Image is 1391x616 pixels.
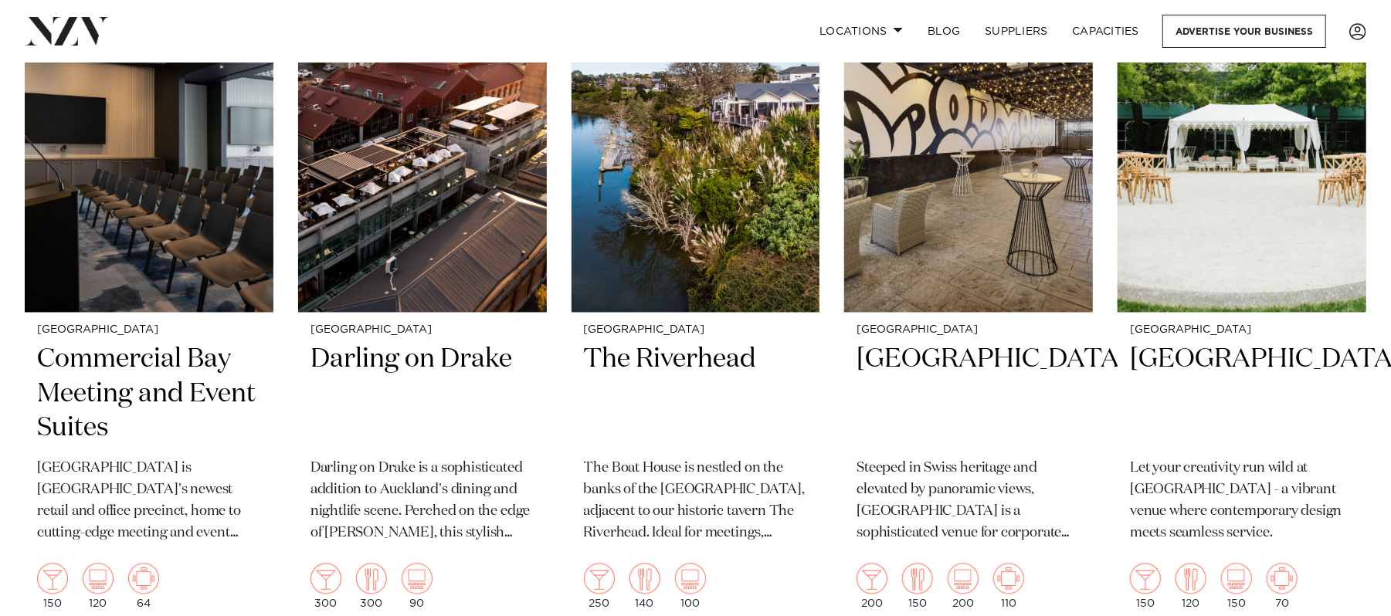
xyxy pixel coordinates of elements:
a: SUPPLIERS [972,15,1060,48]
div: 300 [310,564,341,610]
a: Advertise your business [1162,15,1326,48]
h2: [GEOGRAPHIC_DATA] [857,343,1081,447]
div: 120 [1176,564,1206,610]
div: 150 [1130,564,1161,610]
a: Locations [807,15,915,48]
img: dining.png [902,564,933,594]
img: theatre.png [948,564,979,594]
div: 300 [356,564,387,610]
img: dining.png [1176,564,1206,594]
img: cocktail.png [1130,564,1161,594]
h2: Commercial Bay Meeting and Event Suites [37,343,261,447]
h2: Darling on Drake [310,343,534,447]
img: dining.png [356,564,387,594]
img: cocktail.png [310,564,341,594]
p: [GEOGRAPHIC_DATA] is [GEOGRAPHIC_DATA]'s newest retail and office precinct, home to cutting-edge ... [37,459,261,545]
div: 150 [902,564,933,610]
h2: The Riverhead [584,343,808,447]
img: cocktail.png [857,564,887,594]
img: meeting.png [993,564,1024,594]
h2: [GEOGRAPHIC_DATA] [1130,343,1354,447]
p: Darling on Drake is a sophisticated addition to Auckland's dining and nightlife scene. Perched on... [310,459,534,545]
small: [GEOGRAPHIC_DATA] [37,325,261,337]
img: theatre.png [675,564,706,594]
p: The Boat House is nestled on the banks of the [GEOGRAPHIC_DATA], adjacent to our historic tavern ... [584,459,808,545]
div: 140 [629,564,660,610]
img: dining.png [629,564,660,594]
div: 110 [993,564,1024,610]
p: Steeped in Swiss heritage and elevated by panoramic views, [GEOGRAPHIC_DATA] is a sophisticated v... [857,459,1081,545]
small: [GEOGRAPHIC_DATA] [857,325,1081,337]
div: 200 [857,564,887,610]
div: 200 [948,564,979,610]
div: 150 [1221,564,1252,610]
img: theatre.png [402,564,433,594]
div: 70 [1267,564,1298,610]
small: [GEOGRAPHIC_DATA] [1130,325,1354,337]
div: 90 [402,564,433,610]
div: 150 [37,564,68,610]
img: theatre.png [1221,564,1252,594]
img: cocktail.png [584,564,615,594]
small: [GEOGRAPHIC_DATA] [310,325,534,337]
img: nzv-logo.png [25,17,109,45]
img: meeting.png [1267,564,1298,594]
img: cocktail.png [37,564,68,594]
a: Capacities [1060,15,1152,48]
div: 64 [128,564,159,610]
a: BLOG [915,15,972,48]
div: 120 [83,564,114,610]
p: Let your creativity run wild at [GEOGRAPHIC_DATA] - a vibrant venue where contemporary design mee... [1130,459,1354,545]
div: 100 [675,564,706,610]
small: [GEOGRAPHIC_DATA] [584,325,808,337]
div: 250 [584,564,615,610]
img: meeting.png [128,564,159,594]
img: theatre.png [83,564,114,594]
